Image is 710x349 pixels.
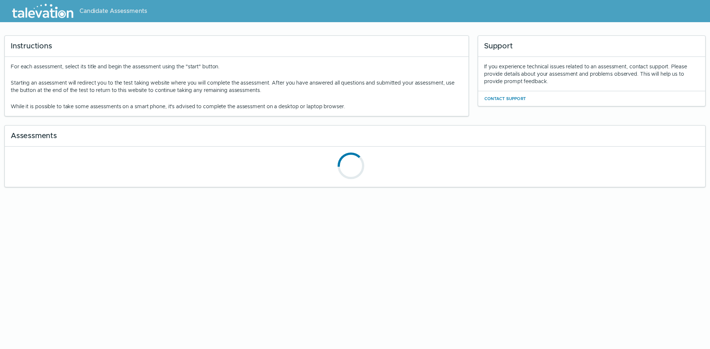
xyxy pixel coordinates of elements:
div: If you experience technical issues related to an assessment, contact support. Please provide deta... [484,63,699,85]
div: Support [478,36,705,57]
img: Talevation_Logo_Transparent_white.png [9,2,77,20]
p: Starting an assessment will redirect you to the test taking website where you will complete the a... [11,79,463,94]
button: Contact Support [484,94,526,103]
div: Assessments [5,126,705,147]
p: While it is possible to take some assessments on a smart phone, it's advised to complete the asse... [11,103,463,110]
span: Candidate Assessments [80,7,147,16]
div: For each assessment, select its title and begin the assessment using the "start" button. [11,63,463,110]
div: Instructions [5,36,469,57]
